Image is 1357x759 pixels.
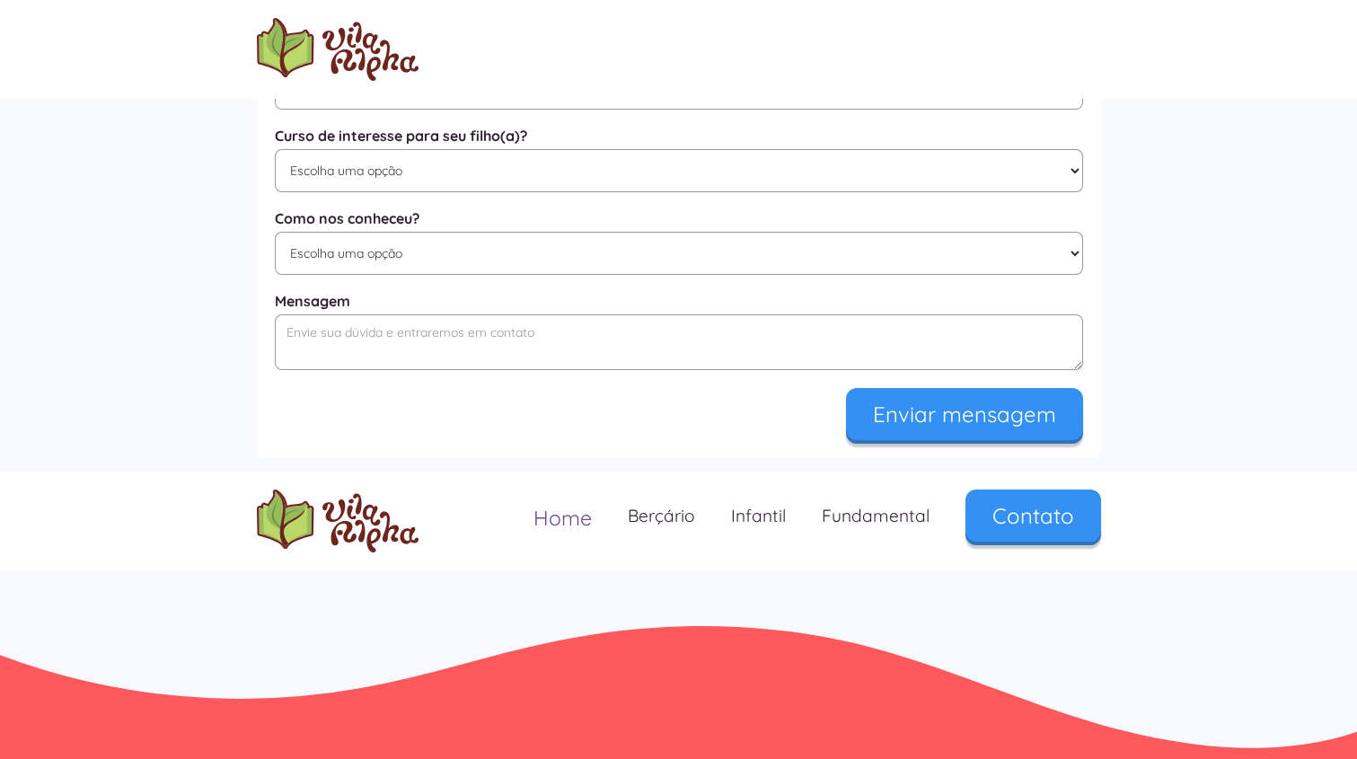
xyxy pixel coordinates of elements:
[713,490,804,543] a: Infantil
[610,490,713,543] a: Berçário
[533,505,592,531] span: Home
[846,388,1083,440] input: Enviar mensagem
[965,490,1101,542] a: Contato
[804,490,947,543] a: Fundamental
[257,490,419,552] a: home
[257,490,419,552] img: logo Escola Vila Alpha
[275,128,1083,145] label: Curso de interesse para seu filho(a)?
[257,18,419,81] img: logo Escola Vila Alpha
[515,490,610,546] a: Home
[275,210,1083,227] label: Como nos conheceu?
[257,18,419,81] a: home
[275,293,1083,310] label: Mensagem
